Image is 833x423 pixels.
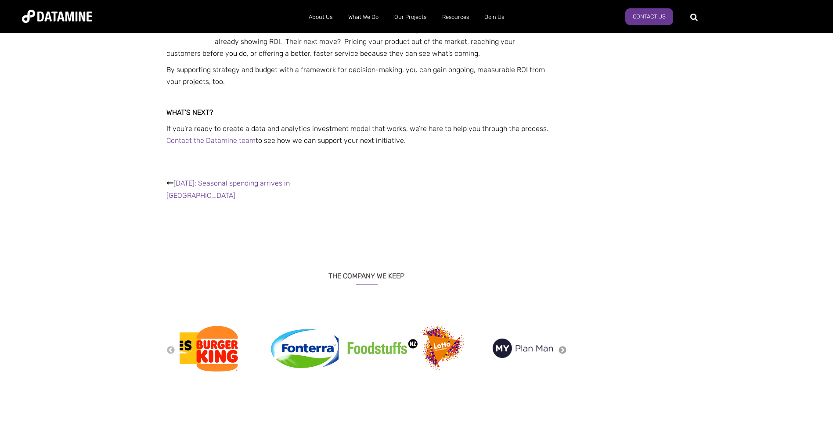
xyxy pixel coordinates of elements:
span: Because while your team hesitates, someone else’s CFO just signed off on a six-month pilot that’s... [166,25,526,57]
a: Contact Us [625,8,673,25]
a: Contact the Datamine team [166,136,256,145]
span: What’s next? [166,108,213,117]
a: [DATE]: Seasonal spending arrives in [GEOGRAPHIC_DATA] [166,179,290,199]
a: Resources [434,6,477,29]
img: Datamine [22,10,92,23]
img: burgerking-2 [193,325,241,372]
button: Previous [166,346,175,355]
button: Next [558,346,567,355]
img: Fonterra logo [263,324,351,372]
span: By supporting strategy and budget with a framework for decision-making, you can gain ongoing, mea... [166,66,545,86]
h3: THE COMPANY WE KEEP [166,261,567,284]
img: Foodstuffs [339,326,426,370]
a: Our Projects [386,6,434,29]
img: My Plan Manager Logo [489,335,577,362]
a: About Us [301,6,340,29]
span: If you’re ready to create a data and analytics investment model that works, we’re here to help yo... [166,124,548,145]
a: Join Us [477,6,512,29]
img: lotto-3 [419,325,465,372]
a: What We Do [340,6,386,29]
